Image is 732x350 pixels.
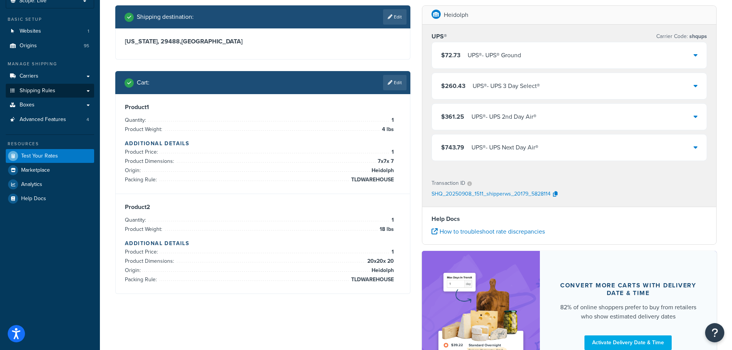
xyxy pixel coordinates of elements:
span: 20 x 20 x 20 [365,257,394,266]
a: Websites1 [6,24,94,38]
span: Heidolph [370,166,394,175]
a: Carriers [6,69,94,83]
span: Product Dimensions: [125,257,176,265]
span: Product Weight: [125,225,164,233]
a: Advanced Features4 [6,113,94,127]
span: 1 [390,116,394,125]
li: Websites [6,24,94,38]
span: 1 [390,247,394,257]
span: Quantity: [125,116,148,124]
span: 1 [390,216,394,225]
span: Boxes [20,102,35,108]
div: UPS® - UPS 3 Day Select® [473,81,540,91]
span: Origin: [125,266,143,274]
h3: Product 1 [125,103,401,111]
a: Test Your Rates [6,149,94,163]
span: TLDWAREHOUSE [349,175,394,184]
span: Shipping Rules [20,88,55,94]
span: Carriers [20,73,38,80]
span: 7 x 7 x 7 [376,157,394,166]
span: 1 [390,148,394,157]
h3: [US_STATE], 29488 , [GEOGRAPHIC_DATA] [125,38,401,45]
div: UPS® - UPS® Ground [468,50,521,61]
a: Shipping Rules [6,84,94,98]
a: Origins95 [6,39,94,53]
span: TLDWAREHOUSE [349,275,394,284]
h2: Shipping destination : [137,13,194,20]
span: Marketplace [21,167,50,174]
a: Help Docs [6,192,94,206]
span: $361.25 [441,112,464,121]
span: 1 [88,28,89,35]
p: Carrier Code: [656,31,707,42]
li: Advanced Features [6,113,94,127]
span: Origins [20,43,37,49]
h2: Cart : [137,79,149,86]
div: 82% of online shoppers prefer to buy from retailers who show estimated delivery dates [558,303,699,321]
h4: Additional Details [125,239,401,247]
span: $743.79 [441,143,464,152]
p: Transaction ID [432,178,465,189]
li: Origins [6,39,94,53]
span: Websites [20,28,41,35]
span: 18 lbs [378,225,394,234]
div: Basic Setup [6,16,94,23]
span: Product Dimensions: [125,157,176,165]
h4: Help Docs [432,214,707,224]
a: Edit [383,9,407,25]
span: 4 [86,116,89,123]
span: Product Price: [125,148,160,156]
span: 95 [84,43,89,49]
div: UPS® - UPS 2nd Day Air® [471,111,536,122]
a: Activate Delivery Date & Time [584,335,672,350]
button: Open Resource Center [705,323,724,342]
h4: Additional Details [125,139,401,148]
span: Product Price: [125,248,160,256]
span: $260.43 [441,81,465,90]
div: Convert more carts with delivery date & time [558,282,699,297]
a: How to troubleshoot rate discrepancies [432,227,545,236]
span: Quantity: [125,216,148,224]
span: Heidolph [370,266,394,275]
a: Boxes [6,98,94,112]
span: Packing Rule: [125,176,159,184]
span: Test Your Rates [21,153,58,159]
a: Marketplace [6,163,94,177]
span: $72.73 [441,51,460,60]
span: Product Weight: [125,125,164,133]
a: Edit [383,75,407,90]
h3: Product 2 [125,203,401,211]
div: Manage Shipping [6,61,94,67]
p: Heidolph [444,10,468,20]
a: Analytics [6,177,94,191]
p: SHQ_20250908_1511_shipperws_20179_5828114 [432,189,551,200]
div: Resources [6,141,94,147]
span: Analytics [21,181,42,188]
span: Origin: [125,166,143,174]
h3: UPS® [432,33,447,40]
span: Help Docs [21,196,46,202]
span: 4 lbs [380,125,394,134]
span: Packing Rule: [125,275,159,284]
div: UPS® - UPS Next Day Air® [471,142,538,153]
span: Advanced Features [20,116,66,123]
span: shqups [688,32,707,40]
